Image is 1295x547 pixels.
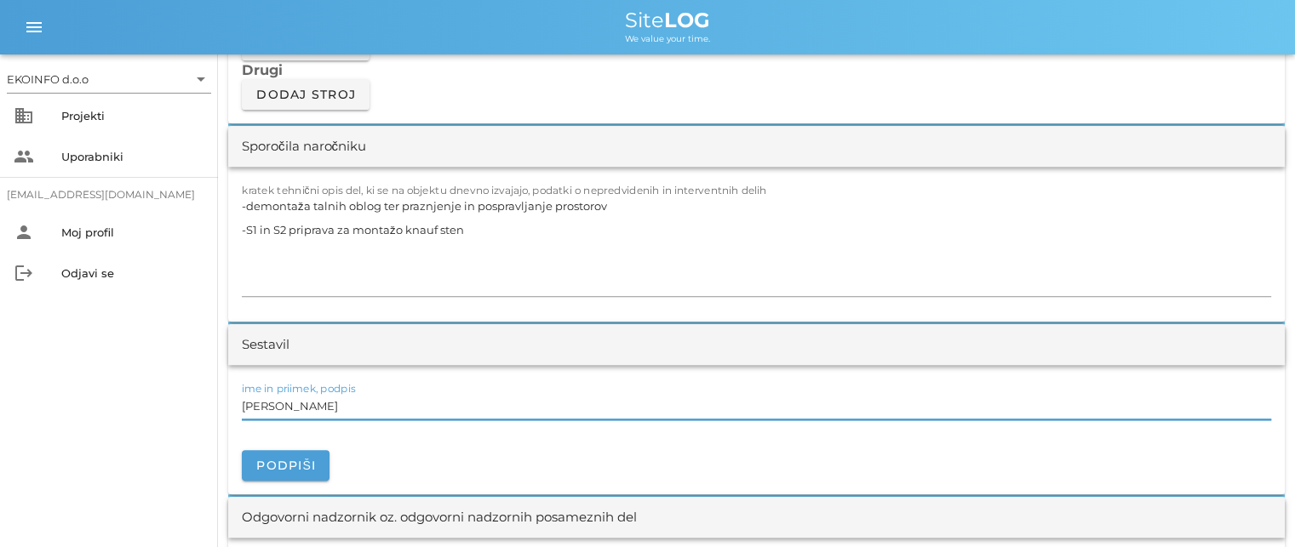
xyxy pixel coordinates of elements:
[255,87,356,102] span: Dodaj stroj
[242,79,370,110] button: Dodaj stroj
[61,150,204,163] div: Uporabniki
[191,69,211,89] i: arrow_drop_down
[625,8,710,32] span: Site
[242,184,767,197] label: kratek tehnični opis del, ki se na objektu dnevno izvajajo, podatki o nepredvidenih in interventn...
[24,17,44,37] i: menu
[242,450,329,481] button: Podpiši
[7,66,211,93] div: EKOINFO d.o.o
[242,137,366,157] div: Sporočila naročniku
[14,222,34,242] i: person
[7,71,89,87] div: EKOINFO d.o.o
[255,458,316,473] span: Podpiši
[664,8,710,32] b: LOG
[242,508,637,527] div: Odgovorni nadzornik oz. odgovorni nadzornih posameznih del
[242,335,289,355] div: Sestavil
[61,225,204,239] div: Moj profil
[1210,465,1295,547] div: Pripomoček za klepet
[61,109,204,123] div: Projekti
[242,382,356,395] label: ime in priimek, podpis
[1210,465,1295,547] iframe: Chat Widget
[14,105,34,126] i: business
[14,263,34,283] i: logout
[242,60,1271,79] h3: Drugi
[61,266,204,280] div: Odjavi se
[14,146,34,167] i: people
[625,33,710,44] span: We value your time.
